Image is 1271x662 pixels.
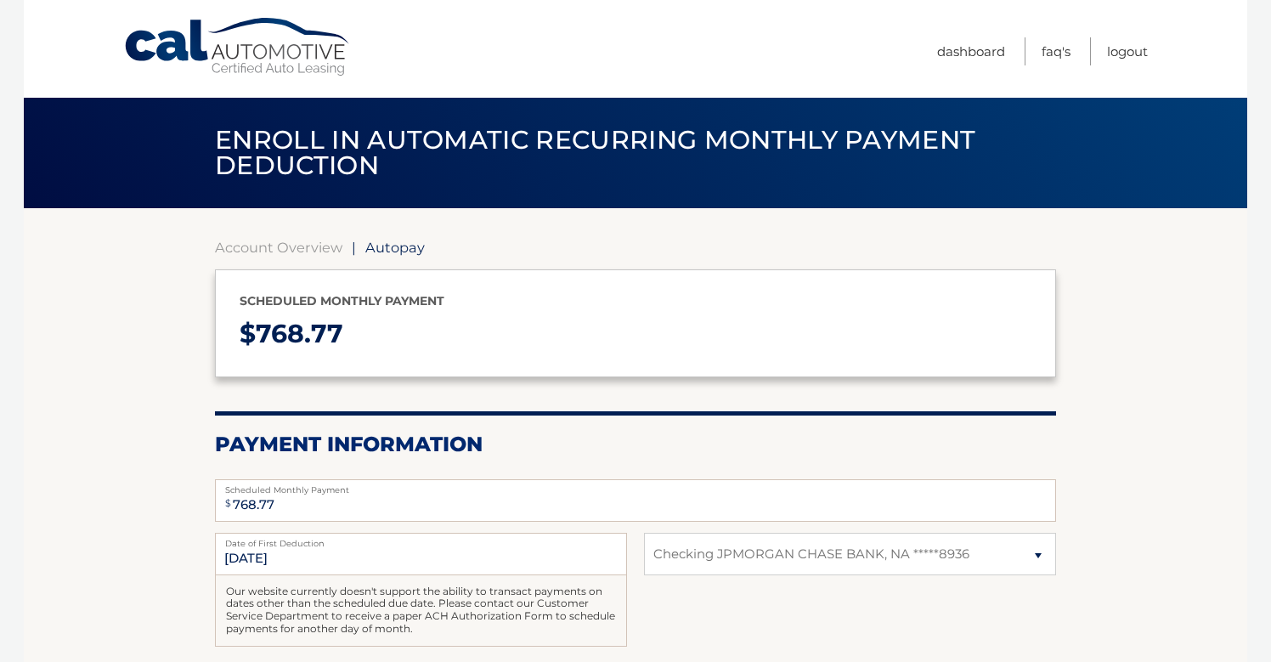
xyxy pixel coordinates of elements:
div: Our website currently doesn't support the ability to transact payments on dates other than the sc... [215,575,627,647]
h2: Payment Information [215,432,1056,457]
a: Cal Automotive [123,17,353,77]
label: Date of First Deduction [215,533,627,546]
a: FAQ's [1042,37,1070,65]
span: | [352,239,356,256]
span: Autopay [365,239,425,256]
p: $ [240,312,1031,357]
p: Scheduled monthly payment [240,291,1031,312]
span: 768.77 [256,318,343,349]
span: Enroll in automatic recurring monthly payment deduction [215,124,975,181]
a: Account Overview [215,239,342,256]
a: Logout [1107,37,1148,65]
a: Dashboard [937,37,1005,65]
input: Payment Amount [215,479,1056,522]
span: $ [220,484,236,523]
input: Payment Date [215,533,627,575]
label: Scheduled Monthly Payment [215,479,1056,493]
